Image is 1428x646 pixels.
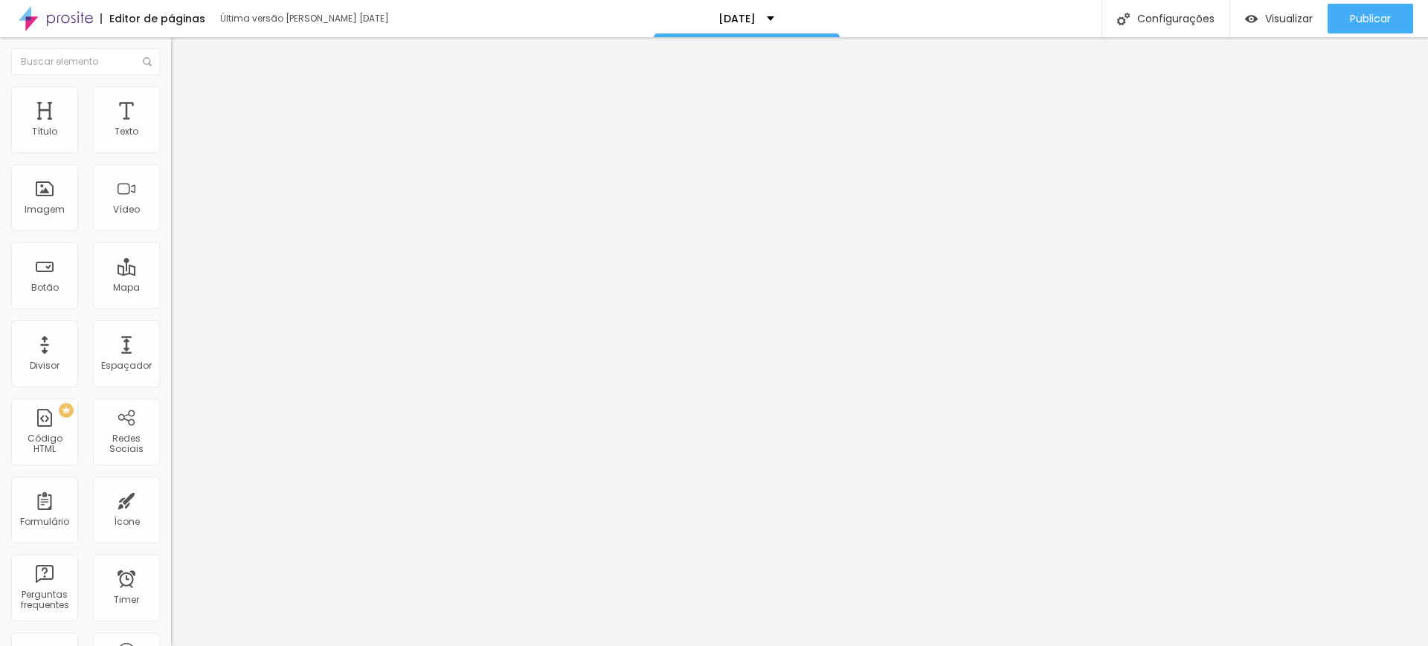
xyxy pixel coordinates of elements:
img: Icone [143,57,152,66]
div: Redes Sociais [97,433,155,455]
div: Espaçador [101,361,152,371]
p: [DATE] [718,13,756,24]
div: Ícone [114,517,140,527]
div: Código HTML [15,433,74,455]
div: Perguntas frequentes [15,590,74,611]
div: Título [32,126,57,137]
div: Mapa [113,282,140,293]
button: Publicar [1328,4,1413,33]
button: Visualizar [1230,4,1328,33]
div: Texto [115,126,138,137]
div: Divisor [30,361,59,371]
img: view-1.svg [1245,13,1258,25]
div: Botão [31,282,59,293]
span: Visualizar [1265,13,1313,25]
div: Vídeo [113,204,140,215]
div: Timer [114,595,139,605]
input: Buscar elemento [11,48,160,75]
div: Formulário [20,517,69,527]
div: Editor de páginas [100,13,205,24]
div: Imagem [25,204,65,215]
div: Última versão [PERSON_NAME] [DATE] [220,14,391,23]
iframe: Editor [171,37,1428,646]
img: Icone [1117,13,1130,25]
span: Publicar [1350,13,1391,25]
